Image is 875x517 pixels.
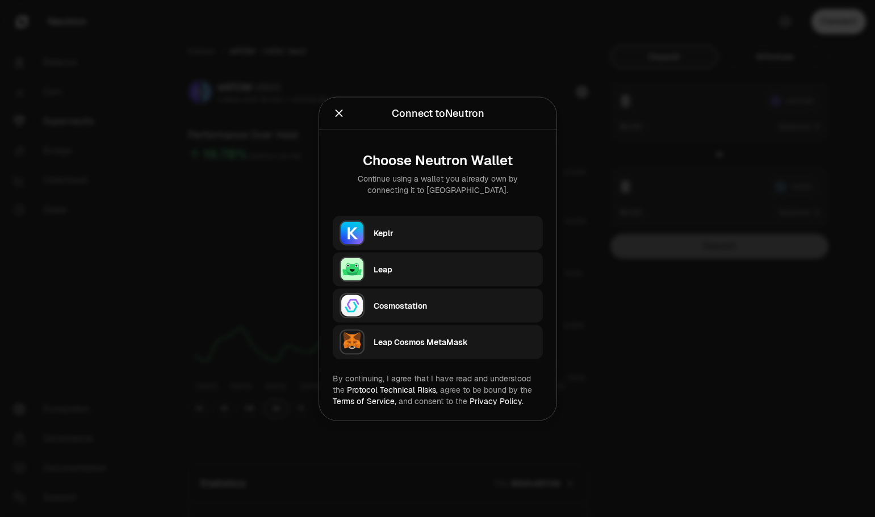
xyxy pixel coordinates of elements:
[374,263,536,275] div: Leap
[333,105,345,121] button: Close
[374,300,536,311] div: Cosmostation
[333,396,396,406] a: Terms of Service,
[333,372,543,406] div: By continuing, I agree that I have read and understood the agree to be bound by the and consent t...
[333,288,543,322] button: CosmostationCosmostation
[342,152,534,168] div: Choose Neutron Wallet
[342,173,534,195] div: Continue using a wallet you already own by connecting it to [GEOGRAPHIC_DATA].
[333,252,543,286] button: LeapLeap
[340,257,365,281] img: Leap
[374,336,536,347] div: Leap Cosmos MetaMask
[470,396,524,406] a: Privacy Policy.
[391,105,484,121] div: Connect to Neutron
[340,220,365,245] img: Keplr
[340,293,365,318] img: Cosmostation
[333,216,543,250] button: KeplrKeplr
[347,384,438,394] a: Protocol Technical Risks,
[374,227,536,238] div: Keplr
[333,325,543,359] button: Leap Cosmos MetaMaskLeap Cosmos MetaMask
[340,329,365,354] img: Leap Cosmos MetaMask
